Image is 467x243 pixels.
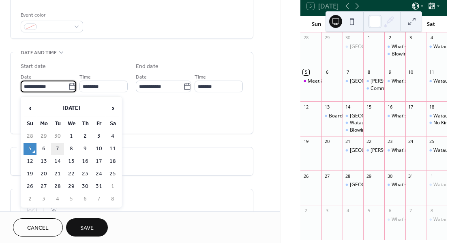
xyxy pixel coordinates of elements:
div: What's the Plan? Indivisible Meeting (Virtual) [384,147,405,154]
th: [DATE] [37,100,105,117]
div: What's the Plan? Indivisible Meeting (Virtual) [384,216,405,223]
td: 1 [106,181,119,192]
td: 4 [106,130,119,142]
span: Time [79,73,91,81]
div: 9 [387,69,393,75]
div: [PERSON_NAME] Town Council Meetings [371,147,462,154]
div: 4 [428,35,435,41]
div: No Kings Protest [426,119,447,126]
div: ; [21,199,43,222]
div: 6 [324,69,330,75]
div: Community FEaST for equitable sustainable food system [363,85,384,92]
td: 21 [51,168,64,180]
div: 5 [366,207,372,213]
span: Date [136,73,147,81]
div: 2 [387,35,393,41]
div: King Street Farmers Market- Downtown Boone [343,181,364,188]
div: Watauga County Farmers Market [426,181,447,188]
div: Blowing Rock Town Council Meeting [350,127,431,134]
div: Blowing Rock Town Council Meeting [343,127,364,134]
div: 7 [345,69,351,75]
div: 26 [303,173,309,179]
td: 29 [37,130,50,142]
div: 14 [345,104,351,110]
div: Watauga County Farmers Market [426,78,447,85]
div: Boone Town Council [363,78,384,85]
td: 9 [79,143,92,155]
td: 2 [24,193,36,205]
div: 3 [408,35,414,41]
div: 19 [303,139,309,145]
th: Tu [51,118,64,130]
div: 4 [345,207,351,213]
div: 29 [366,173,372,179]
div: 25 [428,139,435,145]
td: 28 [24,130,36,142]
td: 7 [51,143,64,155]
td: 26 [24,181,36,192]
div: 17 [408,104,414,110]
div: 16 [387,104,393,110]
div: 31 [408,173,414,179]
td: 5 [24,143,36,155]
td: 30 [51,130,64,142]
div: Board of Education Meeting [329,113,392,119]
div: 8 [428,207,435,213]
div: King Street Farmers Market- Downtown Boone [343,147,364,154]
td: 12 [24,156,36,167]
div: 8 [366,69,372,75]
div: What's the Plan? Indivisible Meeting (Virtual) [384,181,405,188]
span: ‹ [24,100,36,116]
td: 7 [92,193,105,205]
div: Meet & Greet with [PERSON_NAME] [308,78,388,85]
div: Watauga County Farmers Market [426,113,447,119]
td: 6 [79,193,92,205]
div: Meet & Greet with Chuck Hubbard [300,78,321,85]
div: 15 [366,104,372,110]
div: Boone Town Council Meetings [363,147,384,154]
th: Su [24,118,36,130]
div: 7 [408,207,414,213]
td: 11 [106,143,119,155]
div: Start date [21,62,46,71]
a: Cancel [13,218,63,237]
td: 24 [92,168,105,180]
div: What's the Plan? Indivisible Meeting (Virtual) [384,78,405,85]
div: Sat [422,16,441,32]
td: 23 [79,168,92,180]
div: Watauga County Farmers Market [426,216,447,223]
div: 28 [303,35,309,41]
div: King Street Farmers Market- Downtown Boone [343,78,364,85]
td: 3 [92,130,105,142]
td: 14 [51,156,64,167]
div: 27 [324,173,330,179]
th: Mo [37,118,50,130]
span: Date and time [21,49,57,57]
div: 18 [428,104,435,110]
div: End date [136,62,159,71]
td: 25 [106,168,119,180]
div: [PERSON_NAME] Town Council [371,78,440,85]
span: Save [80,224,94,232]
td: 18 [106,156,119,167]
div: Watauga Board of Elections Regular Meeting [350,119,451,126]
div: 23 [387,139,393,145]
td: 6 [37,143,50,155]
td: 3 [37,193,50,205]
th: Th [79,118,92,130]
div: 11 [428,69,435,75]
div: 1 [366,35,372,41]
div: Blowing Rock Candidate Forum [392,51,461,58]
div: 22 [366,139,372,145]
div: Blowing Rock Candidate Forum [384,51,405,58]
button: Save [66,218,108,237]
td: 31 [92,181,105,192]
td: 29 [65,181,78,192]
td: 13 [37,156,50,167]
div: Event color [21,11,81,19]
div: What's the Plan? Indivisible Meeting (Virtual) [384,43,405,50]
td: 15 [65,156,78,167]
td: 27 [37,181,50,192]
div: 3 [324,207,330,213]
td: 19 [24,168,36,180]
